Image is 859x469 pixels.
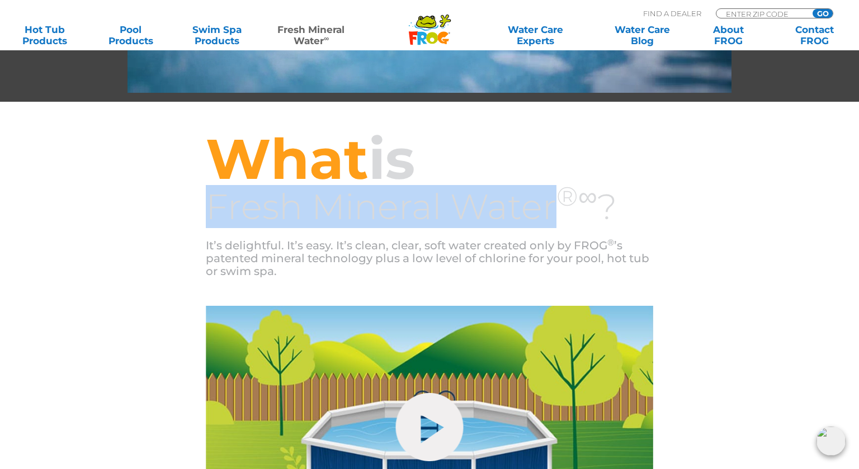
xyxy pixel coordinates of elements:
p: Find A Dealer [643,8,701,18]
a: AboutFROG [695,24,762,46]
a: Water CareExperts [481,24,589,46]
a: Hot TubProducts [11,24,78,46]
sup: ®∞ [556,180,597,212]
p: It’s delightful. It’s easy. It’s clean, clear, soft water created only by FROG ’s patented minera... [206,239,653,278]
a: ContactFROG [781,24,848,46]
a: PoolProducts [97,24,164,46]
a: Swim SpaProducts [183,24,251,46]
img: openIcon [816,427,846,456]
sup: ∞ [324,34,329,42]
input: Zip Code Form [725,9,800,18]
h3: Fresh Mineral Water ? [206,188,653,225]
a: Water CareBlog [609,24,676,46]
span: What [206,125,369,193]
h2: is [206,130,653,188]
input: GO [813,9,833,18]
a: Fresh MineralWater∞ [270,24,353,46]
sup: ® [607,237,614,248]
